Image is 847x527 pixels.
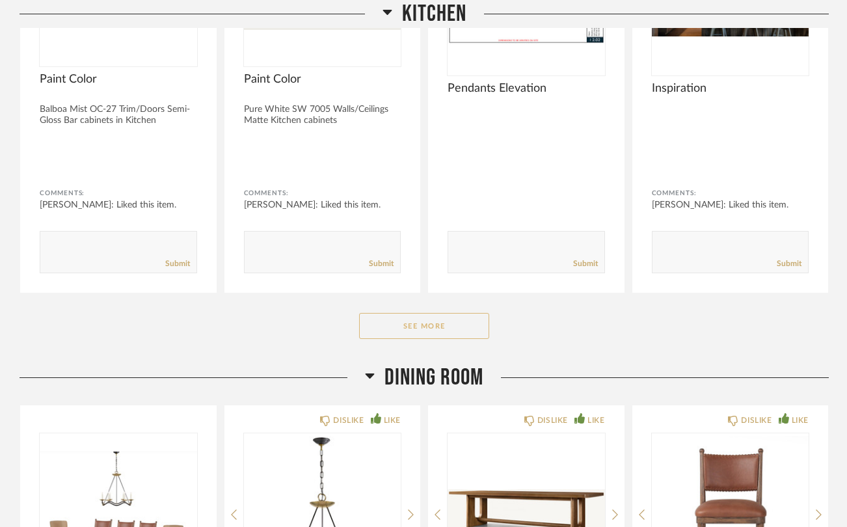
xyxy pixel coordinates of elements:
[40,187,197,200] div: Comments:
[792,414,809,427] div: LIKE
[369,258,394,269] a: Submit
[244,72,401,87] span: Paint Color
[359,313,489,339] button: See More
[165,258,190,269] a: Submit
[244,104,401,126] div: Pure White SW 7005 Walls/Ceilings Matte Kitchen cabinets
[244,198,401,211] div: [PERSON_NAME]: Liked this item.
[777,258,801,269] a: Submit
[384,364,483,392] span: Dining Room
[573,258,598,269] a: Submit
[537,414,568,427] div: DISLIKE
[652,187,809,200] div: Comments:
[333,414,364,427] div: DISLIKE
[40,72,197,87] span: Paint Color
[448,81,605,96] span: Pendants Elevation
[244,187,401,200] div: Comments:
[40,104,197,126] div: Balboa Mist OC-27 Trim/Doors Semi-Gloss Bar cabinets in Kitchen
[384,414,401,427] div: LIKE
[741,414,772,427] div: DISLIKE
[587,414,604,427] div: LIKE
[40,198,197,211] div: [PERSON_NAME]: Liked this item.
[652,198,809,211] div: [PERSON_NAME]: Liked this item.
[652,81,809,96] span: Inspiration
